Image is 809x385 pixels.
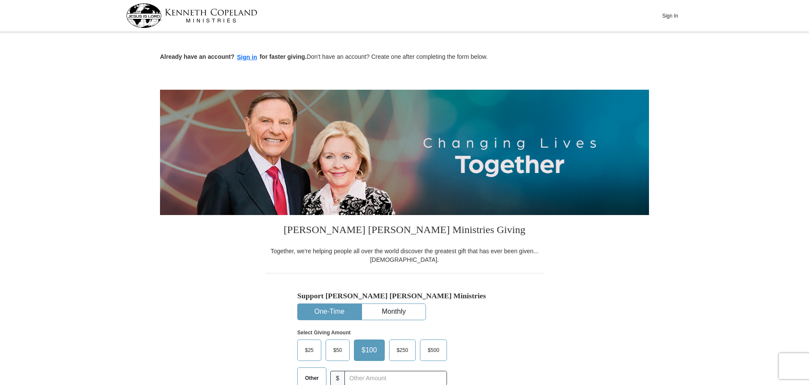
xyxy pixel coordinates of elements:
span: Other [301,372,323,385]
span: $100 [357,344,381,357]
p: Don't have an account? Create one after completing the form below. [160,52,649,62]
span: $25 [301,344,318,357]
strong: Select Giving Amount [297,330,350,336]
h5: Support [PERSON_NAME] [PERSON_NAME] Ministries [297,291,512,300]
div: Together, we're helping people all over the world discover the greatest gift that has ever been g... [265,247,544,264]
h3: [PERSON_NAME] [PERSON_NAME] Ministries Giving [265,215,544,247]
button: Sign In [657,9,683,22]
strong: Already have an account? for faster giving. [160,53,307,60]
span: $500 [423,344,444,357]
button: One-Time [298,304,361,320]
img: kcm-header-logo.svg [126,3,257,28]
button: Sign in [235,52,260,62]
span: $250 [392,344,413,357]
button: Monthly [362,304,426,320]
span: $50 [329,344,346,357]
